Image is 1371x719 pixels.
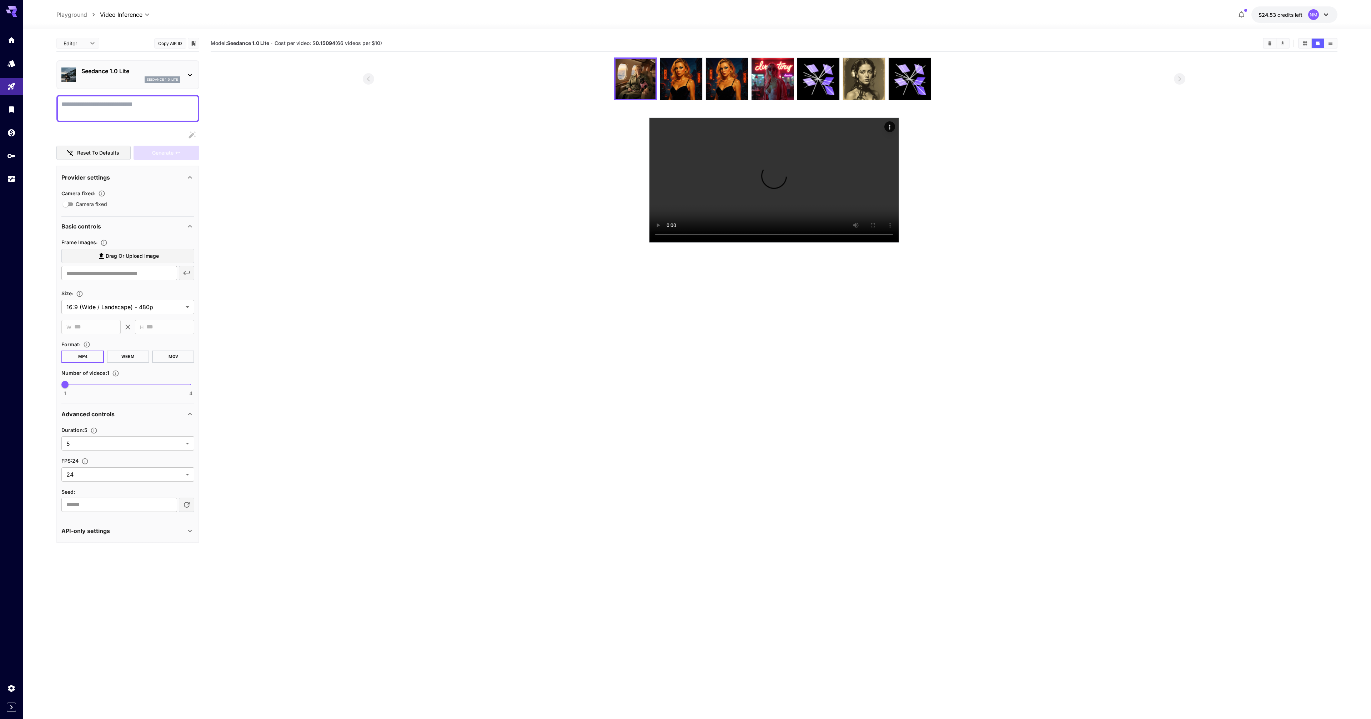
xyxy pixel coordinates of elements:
span: Video Inference [100,10,142,19]
button: WEBM [107,351,149,363]
button: Choose the file format for the output video. [80,341,93,348]
img: 9aa6rOAAAABklEQVQDAGeibmaVwK+eAAAAAElFTkSuQmCC [660,58,702,100]
button: Specify how many videos to generate in a single request. Each video generation will be charged se... [109,370,122,377]
p: Provider settings [61,173,110,182]
div: Home [7,36,16,45]
p: Advanced controls [61,410,115,418]
button: Set the fps [79,458,91,465]
span: 24 [66,470,183,479]
p: seedance_1_0_lite [147,77,178,82]
span: Drag or upload image [106,252,159,261]
span: 5 [66,439,183,448]
img: +3hSZpAAAABklEQVQDAEWKGjEX+afWAAAAAElFTkSuQmCC [843,58,885,100]
button: Upload frame images. [97,239,110,246]
span: Frame Images : [61,239,97,245]
div: Advanced controls [61,406,194,423]
div: Basic controls [61,218,194,235]
span: FPS : 24 [61,458,79,464]
button: Show videos in list view [1324,39,1337,48]
span: Format : [61,341,80,347]
div: Seedance 1.0 Liteseedance_1_0_lite [61,64,194,86]
span: Duration : 5 [61,427,87,433]
p: Basic controls [61,222,101,231]
div: Models [7,59,16,68]
div: Actions [884,121,895,132]
div: NM [1308,9,1319,20]
button: Download All [1276,39,1289,48]
button: $24.53451NM [1251,6,1337,23]
div: Clear videosDownload All [1263,38,1290,49]
button: Expand sidebar [7,703,16,712]
div: Usage [7,175,16,183]
div: Settings [7,684,16,693]
span: 1 [64,390,66,397]
img: xRX76QAAAAGSURBVAMAHNPGOnjOoVoAAAAASUVORK5CYII= [752,58,794,100]
img: gXjr0gAAAAZJREFUAwCJAQNGk2NPjgAAAABJRU5ErkJggg== [706,58,748,100]
span: $24.53 [1259,12,1277,18]
span: Camera fixed : [61,190,95,196]
p: API-only settings [61,527,110,535]
div: Wallet [7,128,16,137]
span: W [66,323,71,331]
button: Copy AIR ID [154,38,186,49]
button: Adjust the dimensions of the generated image by specifying its width and height in pixels, or sel... [73,290,86,297]
div: Show videos in grid viewShow videos in video viewShow videos in list view [1298,38,1337,49]
p: Seedance 1.0 Lite [81,67,180,75]
button: Show videos in video view [1312,39,1324,48]
img: 8iG37EAAAAGSURBVAMA7TcQn5khnRoAAAAASUVORK5CYII= [616,59,656,99]
div: Playground [7,82,16,91]
span: 4 [189,390,192,397]
span: Editor [64,40,86,47]
span: Size : [61,290,73,296]
button: Add to library [190,39,197,47]
span: Number of videos : 1 [61,370,109,376]
button: MP4 [61,351,104,363]
label: Drag or upload image [61,249,194,263]
div: API-only settings [61,522,194,539]
div: API Keys [7,151,16,160]
button: MOV [152,351,195,363]
div: Library [7,105,16,114]
a: Playground [56,10,87,19]
button: Reset to defaults [56,146,131,160]
b: 0.15094 [316,40,335,46]
span: H [140,323,144,331]
span: Model: [211,40,269,46]
div: $24.53451 [1259,11,1302,19]
span: 16:9 (Wide / Landscape) - 480p [66,303,183,311]
span: Camera fixed [76,200,107,208]
button: Clear videos [1264,39,1276,48]
nav: breadcrumb [56,10,100,19]
button: Set the number of duration [87,427,100,434]
span: credits left [1277,12,1302,18]
button: Show videos in grid view [1299,39,1311,48]
div: Provider settings [61,169,194,186]
span: Cost per video: $ (66 videos per $10) [275,40,382,46]
b: Seedance 1.0 Lite [227,40,269,46]
span: Seed : [61,489,75,495]
p: · [271,39,273,47]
